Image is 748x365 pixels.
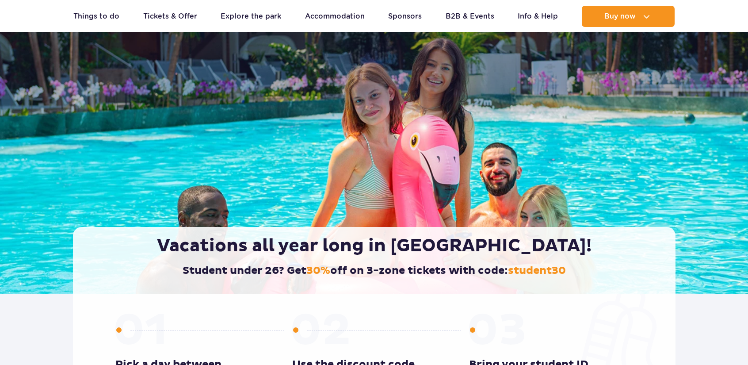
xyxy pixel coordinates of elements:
a: Tickets & Offer [143,6,197,27]
span: student30 [508,264,566,277]
h1: Vacations all year long in [GEOGRAPHIC_DATA]! [92,235,657,257]
a: Sponsors [388,6,422,27]
a: Info & Help [518,6,558,27]
a: Things to do [73,6,119,27]
span: Buy now [604,12,636,20]
span: 30% [306,264,330,277]
h2: Student under 26? Get off on 3-zone tickets with code: [92,264,657,277]
a: Accommodation [305,6,365,27]
a: Explore the park [221,6,281,27]
a: B2B & Events [446,6,494,27]
button: Buy now [582,6,675,27]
